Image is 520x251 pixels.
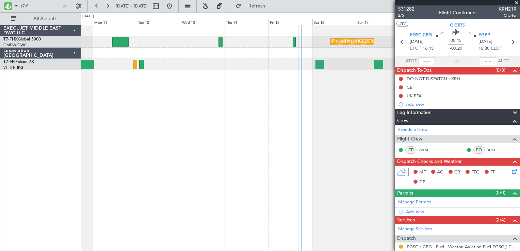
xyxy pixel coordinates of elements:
span: Services [397,216,415,224]
div: Flight Confirmed [439,9,476,16]
a: Schedule Crew [398,127,428,133]
div: Thu 14 [225,19,269,25]
a: Manage Services [398,226,432,233]
span: MF [419,169,426,176]
span: DP [419,179,425,186]
span: ALDT [498,58,509,65]
div: Fri 15 [269,19,312,25]
span: G-SIRS [450,21,465,29]
div: UK ETA [407,93,422,99]
span: Leg Information [397,109,432,117]
span: FFC [471,169,479,176]
div: Wed 13 [181,19,225,25]
input: --:-- [419,57,435,65]
span: All Aircraft [18,16,72,21]
div: Add new [406,209,517,215]
div: CB [407,84,412,90]
span: EGBP [478,32,490,39]
span: 531282 [398,5,415,13]
input: A/C (Reg. or Type) [21,1,60,11]
span: ELDT [491,45,502,52]
span: 16:30 [478,45,489,52]
div: CP [405,146,417,154]
button: Refresh [232,1,273,12]
a: Manage Permits [398,199,431,206]
a: BBO [486,147,502,153]
div: DO NOT DISPATCH : KRH [407,76,460,82]
span: 16:15 [423,45,434,52]
span: Charter [499,13,517,18]
div: Planned Maint [GEOGRAPHIC_DATA] ([GEOGRAPHIC_DATA][PERSON_NAME]) [332,37,470,47]
span: (0/0) [495,189,505,196]
span: Dispatch To-Dos [397,67,432,74]
div: [DATE] [82,14,94,19]
a: JWM [418,147,434,153]
span: 00:15 [451,37,461,44]
span: ATOT [406,58,417,65]
span: AC [437,169,443,176]
span: [DATE] - [DATE] [116,3,148,9]
a: T7-FFIFalcon 7X [3,60,34,64]
span: T7-FHX [3,37,18,41]
div: Sun 17 [356,19,400,25]
span: KRH21R [499,5,517,13]
a: T7-FHXGlobal 5000 [3,37,41,41]
span: Flight Crew [397,135,422,143]
a: OMDW/DWC [3,43,27,48]
span: Dispatch [397,235,416,242]
span: Permits [397,189,413,197]
div: FO [473,146,485,154]
span: FP [490,169,495,176]
span: Crew [397,117,409,125]
span: [DATE] [478,38,492,45]
span: Refresh [243,4,271,9]
a: EGSC / CBG - Fuel - Weston Aviation Fuel EGSC / CBG [407,244,517,250]
span: (0/3) [495,67,505,74]
span: Dispatch Checks and Weather [397,158,462,166]
span: (2/4) [495,216,505,223]
span: EGSC CBG [410,32,432,39]
span: 2/5 [398,13,415,18]
div: Mon 11 [93,19,137,25]
span: CR [454,169,460,176]
div: Tue 12 [137,19,181,25]
span: T7-FFI [3,60,15,64]
div: Sat 16 [312,19,356,25]
span: [DATE] [410,38,424,45]
span: ETOT [410,45,421,52]
button: All Aircraft [7,13,74,24]
a: VHHH/HKG [3,65,23,70]
div: Add new [406,101,517,107]
button: UTC [396,21,408,27]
